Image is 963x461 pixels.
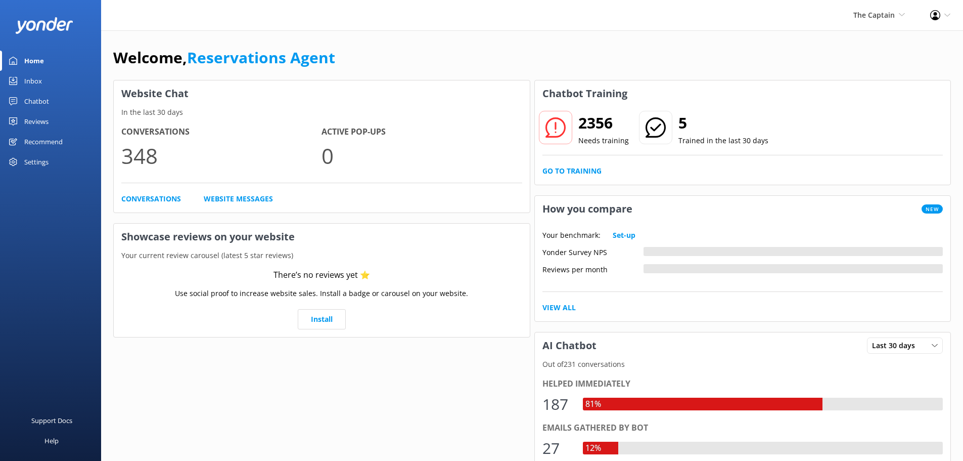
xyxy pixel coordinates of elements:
span: Last 30 days [872,340,921,351]
div: Recommend [24,132,63,152]
p: Use social proof to increase website sales. Install a badge or carousel on your website. [175,288,468,299]
div: Emails gathered by bot [542,422,943,435]
h2: 5 [678,111,768,135]
a: Go to Training [542,165,602,177]
div: There’s no reviews yet ⭐ [273,269,370,282]
h4: Active Pop-ups [322,125,522,139]
div: 187 [542,392,573,416]
a: Install [298,309,346,329]
div: Chatbot [24,91,49,111]
p: In the last 30 days [114,107,530,118]
div: Helped immediately [542,378,943,391]
span: The Captain [853,10,895,20]
div: Reviews [24,111,49,132]
p: 0 [322,139,522,173]
div: Settings [24,152,49,172]
h3: Website Chat [114,80,530,107]
p: Your current review carousel (latest 5 star reviews) [114,250,530,261]
p: Out of 231 conversations [535,359,951,370]
h1: Welcome, [113,46,335,70]
div: 27 [542,436,573,460]
div: Support Docs [31,410,72,431]
a: Set-up [613,230,635,241]
div: 81% [583,398,604,411]
div: 12% [583,442,604,455]
h2: 2356 [578,111,629,135]
a: Website Messages [204,193,273,204]
span: New [922,204,943,214]
a: View All [542,302,576,313]
div: Reviews per month [542,264,644,273]
p: Trained in the last 30 days [678,135,768,146]
div: Inbox [24,71,42,91]
h3: How you compare [535,196,640,222]
h3: Chatbot Training [535,80,635,107]
h3: AI Chatbot [535,332,604,359]
p: Needs training [578,135,629,146]
a: Reservations Agent [187,47,335,68]
h4: Conversations [121,125,322,139]
p: 348 [121,139,322,173]
img: yonder-white-logo.png [15,17,73,34]
p: Your benchmark: [542,230,601,241]
div: Yonder Survey NPS [542,247,644,256]
h3: Showcase reviews on your website [114,224,530,250]
div: Help [44,431,59,451]
a: Conversations [121,193,181,204]
div: Home [24,51,44,71]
